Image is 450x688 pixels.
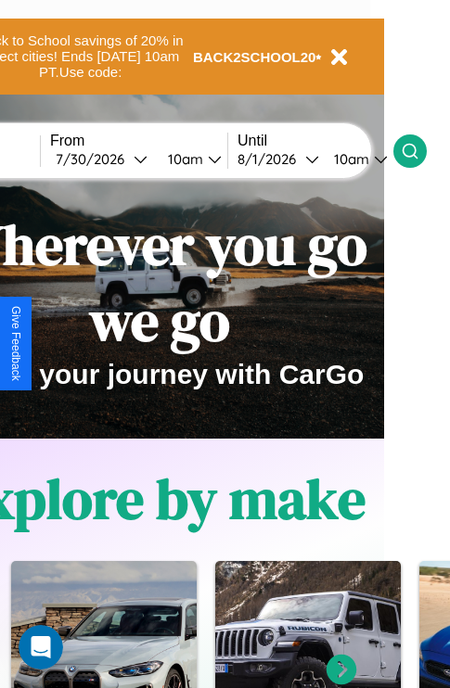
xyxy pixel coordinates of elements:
button: 10am [153,149,227,169]
div: 10am [159,150,208,168]
iframe: Intercom live chat [19,625,63,669]
button: 7/30/2026 [50,149,153,169]
button: 10am [319,149,393,169]
label: Until [238,133,393,149]
label: From [50,133,227,149]
b: BACK2SCHOOL20 [193,49,316,65]
div: 10am [325,150,374,168]
div: 8 / 1 / 2026 [238,150,305,168]
div: 7 / 30 / 2026 [56,150,134,168]
div: Give Feedback [9,306,22,381]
